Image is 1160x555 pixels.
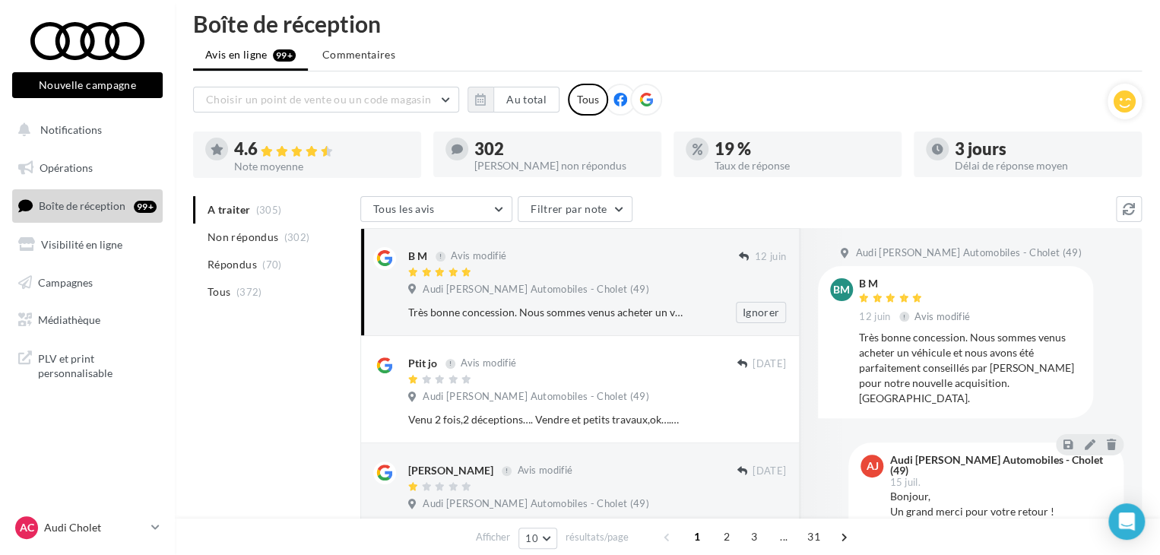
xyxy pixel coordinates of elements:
button: Notifications [9,114,160,146]
span: 12 juin [859,310,890,324]
span: Non répondus [208,230,278,245]
span: Choisir un point de vente ou un code magasin [206,93,431,106]
span: 3 [742,525,766,549]
span: Audi [PERSON_NAME] Automobiles - Cholet (49) [423,390,648,404]
div: Venu 2 fois,2 déceptions…. Vendre et petits travaux,ok….mais pour quelque chose d’un peu plus com... [408,412,687,427]
span: Avis modifié [451,250,506,262]
div: Boîte de réception [193,12,1142,35]
span: BM [833,282,850,297]
div: Tous [568,84,608,116]
a: Opérations [9,152,166,184]
span: ... [772,525,796,549]
a: Boîte de réception99+ [9,189,166,222]
div: Ptit jo [408,356,437,371]
span: (372) [236,286,262,298]
span: Avis modifié [517,465,572,477]
button: Nouvelle campagne [12,72,163,98]
div: [PERSON_NAME] non répondus [474,160,649,171]
button: Au total [493,87,559,113]
span: 2 [715,525,739,549]
p: Audi Cholet [44,520,145,535]
div: Open Intercom Messenger [1108,503,1145,540]
span: Répondus [208,257,257,272]
div: 4.6 [234,141,409,158]
a: Campagnes [9,267,166,299]
span: 12 juin [755,250,786,264]
span: (70) [262,258,281,271]
span: [DATE] [753,357,786,371]
div: 19 % [715,141,889,157]
button: Au total [467,87,559,113]
div: 3 jours [955,141,1130,157]
button: Choisir un point de vente ou un code magasin [193,87,459,113]
span: Avis modifié [914,310,970,322]
span: 15 juil. [889,477,921,487]
span: résultats/page [566,530,629,544]
span: Audi [PERSON_NAME] Automobiles - Cholet (49) [855,246,1081,260]
span: PLV et print personnalisable [38,348,157,381]
button: Tous les avis [360,196,512,222]
span: Tous les avis [373,202,435,215]
div: Note moyenne [234,161,409,172]
a: Médiathèque [9,304,166,336]
div: [PERSON_NAME] [408,463,493,478]
span: Opérations [40,161,93,174]
span: Avis modifié [461,357,516,369]
span: Audi [PERSON_NAME] Automobiles - Cholet (49) [423,497,648,511]
a: AC Audi Cholet [12,513,163,542]
div: Très bonne concession. Nous sommes venus acheter un véhicule et nous avons été parfaitement conse... [408,305,687,320]
span: Afficher [476,530,510,544]
button: Filtrer par note [518,196,632,222]
span: Notifications [40,123,102,136]
span: 31 [801,525,826,549]
button: Ignorer [736,302,786,323]
span: Boîte de réception [39,199,125,212]
span: 1 [685,525,709,549]
div: 302 [474,141,649,157]
div: Délai de réponse moyen [955,160,1130,171]
span: Campagnes [38,275,93,288]
span: 10 [525,532,538,544]
div: B M [859,278,973,289]
span: Commentaires [322,47,395,62]
div: 99+ [134,201,157,213]
span: AC [20,520,34,535]
span: Tous [208,284,230,300]
span: Audi [PERSON_NAME] Automobiles - Cholet (49) [423,283,648,297]
span: AJ [866,458,878,474]
div: B M [408,249,427,264]
span: [DATE] [753,465,786,478]
span: Visibilité en ligne [41,238,122,251]
span: Médiathèque [38,313,100,326]
a: Visibilité en ligne [9,229,166,261]
a: PLV et print personnalisable [9,342,166,387]
button: 10 [518,528,557,549]
div: Audi [PERSON_NAME] Automobiles - Cholet (49) [889,455,1108,476]
div: Très bonne concession. Nous sommes venus acheter un véhicule et nous avons été parfaitement conse... [859,330,1081,406]
span: (302) [284,231,310,243]
div: Taux de réponse [715,160,889,171]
